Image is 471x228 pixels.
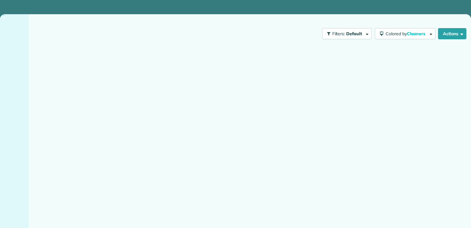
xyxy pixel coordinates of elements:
[407,31,427,36] span: Cleaners
[438,28,466,39] button: Actions
[332,31,345,36] span: Filters:
[319,28,372,39] a: Filters: Default
[346,31,362,36] span: Default
[386,31,428,36] span: Colored by
[322,28,372,39] button: Filters: Default
[375,28,436,39] button: Colored byCleaners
